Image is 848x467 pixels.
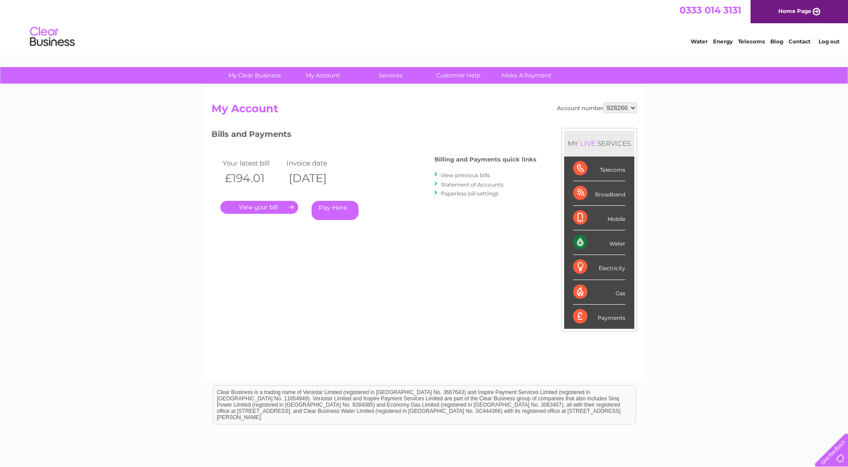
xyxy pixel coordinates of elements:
[573,230,625,255] div: Water
[489,67,563,84] a: Make A Payment
[441,190,498,197] a: Paperless bill settings
[441,181,503,188] a: Statement of Accounts
[354,67,427,84] a: Services
[220,169,285,187] th: £194.01
[573,255,625,280] div: Electricity
[818,38,840,45] a: Log out
[573,280,625,305] div: Gas
[286,67,359,84] a: My Account
[30,23,75,51] img: logo.png
[679,4,741,16] a: 0333 014 3131
[691,38,708,45] a: Water
[312,201,359,220] a: Pay Here
[578,139,597,148] div: LIVE
[564,131,634,156] div: MY SERVICES
[284,157,349,169] td: Invoice date
[770,38,783,45] a: Blog
[713,38,733,45] a: Energy
[738,38,765,45] a: Telecoms
[557,102,637,113] div: Account number
[573,305,625,329] div: Payments
[441,172,490,178] a: View previous bills
[573,181,625,206] div: Broadband
[211,102,637,119] h2: My Account
[220,157,285,169] td: Your latest bill
[211,128,536,144] h3: Bills and Payments
[435,156,536,163] h4: Billing and Payments quick links
[220,201,298,214] a: .
[284,169,349,187] th: [DATE]
[422,67,495,84] a: Customer Help
[573,157,625,181] div: Telecoms
[789,38,810,45] a: Contact
[218,67,291,84] a: My Clear Business
[213,5,636,43] div: Clear Business is a trading name of Verastar Limited (registered in [GEOGRAPHIC_DATA] No. 3667643...
[573,206,625,230] div: Mobile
